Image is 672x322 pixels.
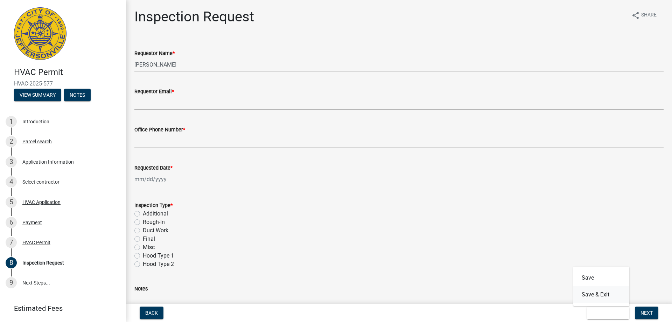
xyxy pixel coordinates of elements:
[626,8,662,22] button: shareShare
[14,89,61,101] button: View Summary
[22,159,74,164] div: Application Information
[635,307,658,319] button: Next
[64,89,91,101] button: Notes
[6,301,115,315] a: Estimated Fees
[64,93,91,98] wm-modal-confirm: Notes
[631,11,640,20] i: share
[14,7,66,60] img: City of Jeffersonville, Indiana
[14,80,112,87] span: HVAC-2025-577
[134,166,173,171] label: Requested Date
[22,139,52,144] div: Parcel search
[143,226,168,235] label: Duct Work
[14,67,120,77] h4: HVAC Permit
[22,200,61,205] div: HVAC Application
[22,240,50,245] div: HVAC Permit
[143,218,165,226] label: Rough-In
[6,197,17,208] div: 5
[22,220,42,225] div: Payment
[22,179,59,184] div: Select contractor
[134,172,198,186] input: mm/dd/yyyy
[6,116,17,127] div: 1
[6,136,17,147] div: 2
[143,210,168,218] label: Additional
[134,287,148,292] label: Notes
[134,128,185,132] label: Office Phone Number
[22,119,49,124] div: Introduction
[6,237,17,248] div: 7
[6,257,17,268] div: 8
[134,51,175,56] label: Requestor Name
[573,286,629,303] button: Save & Exit
[593,310,619,316] span: Save & Exit
[6,176,17,187] div: 4
[143,252,174,260] label: Hood Type 1
[143,243,155,252] label: Misc
[640,310,653,316] span: Next
[573,267,629,306] div: Save & Exit
[134,8,254,25] h1: Inspection Request
[587,307,629,319] button: Save & Exit
[145,310,158,316] span: Back
[6,156,17,167] div: 3
[134,89,174,94] label: Requestor Email
[14,93,61,98] wm-modal-confirm: Summary
[6,277,17,288] div: 9
[143,260,174,268] label: Hood Type 2
[573,269,629,286] button: Save
[6,217,17,228] div: 6
[134,203,173,208] label: Inspection Type
[641,11,657,20] span: Share
[143,235,155,243] label: Final
[22,260,64,265] div: Inspection Request
[140,307,163,319] button: Back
